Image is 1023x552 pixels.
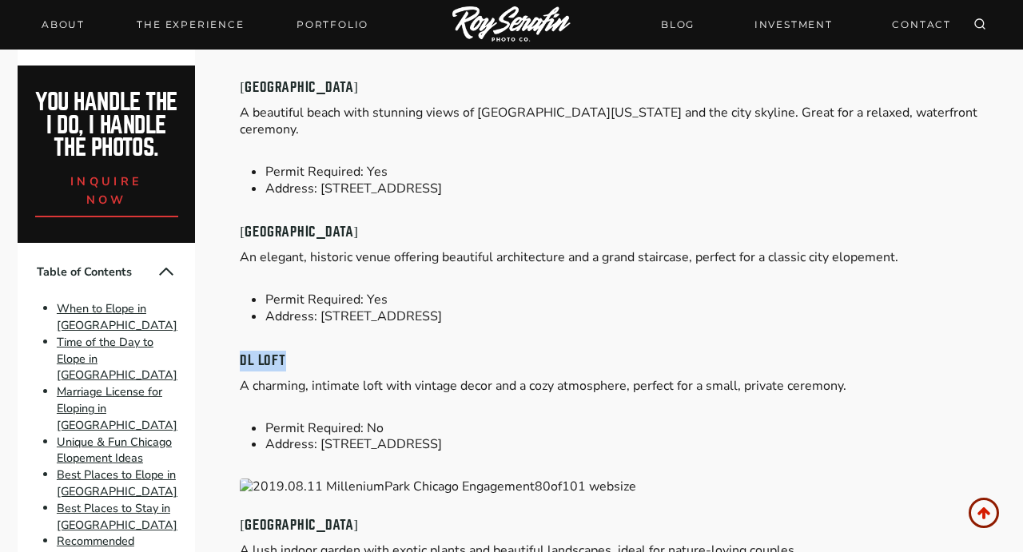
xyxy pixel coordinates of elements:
a: Unique & Fun Chicago Elopement Ideas [57,434,172,467]
span: inquire now [70,173,142,208]
nav: Primary Navigation [32,14,378,36]
li: Address: [STREET_ADDRESS] [265,436,1005,453]
a: CONTACT [882,10,961,38]
h2: You handle the i do, I handle the photos. [35,91,178,160]
button: View Search Form [969,14,991,36]
button: Collapse Table of Contents [157,262,176,281]
a: Portfolio [287,14,378,36]
li: Address: [STREET_ADDRESS] [265,181,1005,197]
a: THE EXPERIENCE [127,14,253,36]
a: Time of the Day to Elope in [GEOGRAPHIC_DATA] [57,334,177,383]
a: Best Places to Elope in [GEOGRAPHIC_DATA] [57,467,177,499]
li: Address: [STREET_ADDRESS] [265,308,1005,325]
a: Scroll to top [969,498,999,528]
h4: [GEOGRAPHIC_DATA] [240,222,1005,243]
a: BLOG [651,10,704,38]
p: An elegant, historic venue offering beautiful architecture and a grand staircase, perfect for a c... [240,249,1005,266]
a: Best Places to Stay in [GEOGRAPHIC_DATA] [57,500,177,533]
li: Permit Required: Yes [265,292,1005,308]
h4: [GEOGRAPHIC_DATA] [240,515,1005,536]
a: About [32,14,94,36]
span: Table of Contents [37,264,157,280]
nav: Secondary Navigation [651,10,961,38]
img: The Best Places to Elope in Chicago | Elopement Guide 6 [240,479,1005,495]
a: inquire now [35,160,178,217]
h4: [GEOGRAPHIC_DATA] [240,77,1005,98]
a: Marriage License for Eloping in [GEOGRAPHIC_DATA] [57,383,177,433]
a: INVESTMENT [745,10,842,38]
p: A charming, intimate loft with vintage decor and a cozy atmosphere, perfect for a small, private ... [240,378,1005,395]
li: Permit Required: No [265,420,1005,437]
li: Permit Required: Yes [265,164,1005,181]
a: When to Elope in [GEOGRAPHIC_DATA] [57,300,177,333]
h4: DL Loft [240,351,1005,371]
p: A beautiful beach with stunning views of [GEOGRAPHIC_DATA][US_STATE] and the city skyline. Great ... [240,105,1005,138]
img: Logo of Roy Serafin Photo Co., featuring stylized text in white on a light background, representi... [452,6,571,44]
